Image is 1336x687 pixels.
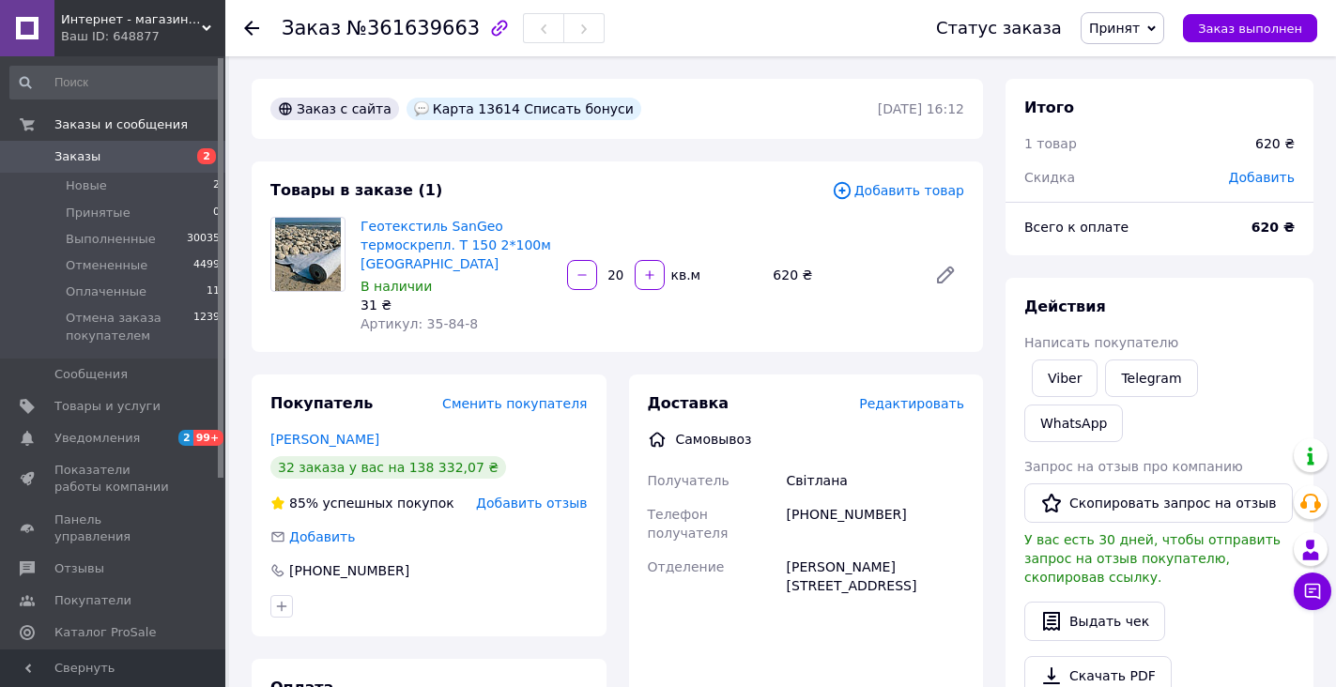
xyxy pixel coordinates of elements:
[1024,405,1123,442] a: WhatsApp
[765,262,919,288] div: 620 ₴
[936,19,1062,38] div: Статус заказа
[1183,14,1317,42] button: Заказ выполнен
[270,394,373,412] span: Покупатель
[213,205,220,221] span: 0
[783,464,968,497] div: Світлана
[1024,220,1129,235] span: Всего к оплате
[1105,359,1197,397] a: Telegram
[66,205,131,221] span: Принятые
[648,507,729,541] span: Телефон получателя
[270,98,399,120] div: Заказ с сайта
[1024,532,1281,585] span: У вас есть 30 дней, чтобы отправить запрос на отзыв покупателю, скопировав ссылку.
[1024,459,1243,474] span: Запрос на отзыв про компанию
[361,279,432,294] span: В наличии
[193,430,224,446] span: 99+
[54,624,156,641] span: Каталог ProSale
[54,116,188,133] span: Заказы и сообщения
[1294,572,1331,610] button: Чат с покупателем
[54,592,131,609] span: Покупатели
[859,396,964,411] span: Редактировать
[414,101,429,116] img: :speech_balloon:
[61,11,202,28] span: Интернет - магазин строительных материалов "Будмаркет.com"
[1032,359,1098,397] a: Viber
[282,17,341,39] span: Заказ
[287,561,411,580] div: [PHONE_NUMBER]
[207,283,220,300] span: 11
[54,462,174,496] span: Показатели работы компании
[289,496,318,511] span: 85%
[783,550,968,603] div: [PERSON_NAME][STREET_ADDRESS]
[346,17,480,39] span: №361639663
[361,219,551,271] a: Геотекстиль SanGeo термоскрепл. Т 150 2*100м [GEOGRAPHIC_DATA]
[1024,136,1077,151] span: 1 товар
[667,266,703,284] div: кв.м
[197,148,216,164] span: 2
[270,181,442,199] span: Товары в заказе (1)
[54,430,140,447] span: Уведомления
[1255,134,1295,153] div: 620 ₴
[1024,483,1293,523] button: Скопировать запрос на отзыв
[244,19,259,38] div: Вернуться назад
[648,394,729,412] span: Доставка
[476,496,587,511] span: Добавить отзыв
[1024,298,1106,315] span: Действия
[66,283,146,300] span: Оплаченные
[648,473,729,488] span: Получатель
[270,432,379,447] a: [PERSON_NAME]
[1024,602,1165,641] button: Выдать чек
[270,494,454,512] div: успешных покупок
[54,398,161,415] span: Товары и услуги
[1252,220,1295,235] b: 620 ₴
[66,257,147,274] span: Отмененные
[1024,335,1178,350] span: Написать покупателю
[270,456,506,479] div: 32 заказа у вас на 138 332,07 ₴
[187,231,220,248] span: 30035
[783,497,968,550] div: [PHONE_NUMBER]
[54,366,128,383] span: Сообщения
[54,148,100,165] span: Заказы
[1229,170,1295,185] span: Добавить
[361,316,478,331] span: Артикул: 35-84-8
[54,511,174,545] span: Панель управления
[878,101,964,116] time: [DATE] 16:12
[66,310,193,343] span: Отмена заказа покупателем
[178,430,193,446] span: 2
[1024,99,1074,116] span: Итого
[927,256,964,294] a: Редактировать
[648,559,725,574] span: Отделение
[66,231,156,248] span: Выполненные
[1198,22,1302,36] span: Заказ выполнен
[442,396,587,411] span: Сменить покупателя
[671,430,757,449] div: Самовывоз
[9,66,222,99] input: Поиск
[61,28,225,45] div: Ваш ID: 648877
[193,257,220,274] span: 4499
[193,310,220,343] span: 1239
[289,529,355,544] span: Добавить
[361,296,552,314] div: 31 ₴
[213,177,220,194] span: 2
[407,98,641,120] div: Карта 13614 Списать бонуси
[832,180,964,201] span: Добавить товар
[1024,170,1075,185] span: Скидка
[66,177,107,194] span: Новые
[1089,21,1140,36] span: Принят
[54,560,104,577] span: Отзывы
[275,218,341,291] img: Геотекстиль SanGeo термоскрепл. Т 150 2*100м Турция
